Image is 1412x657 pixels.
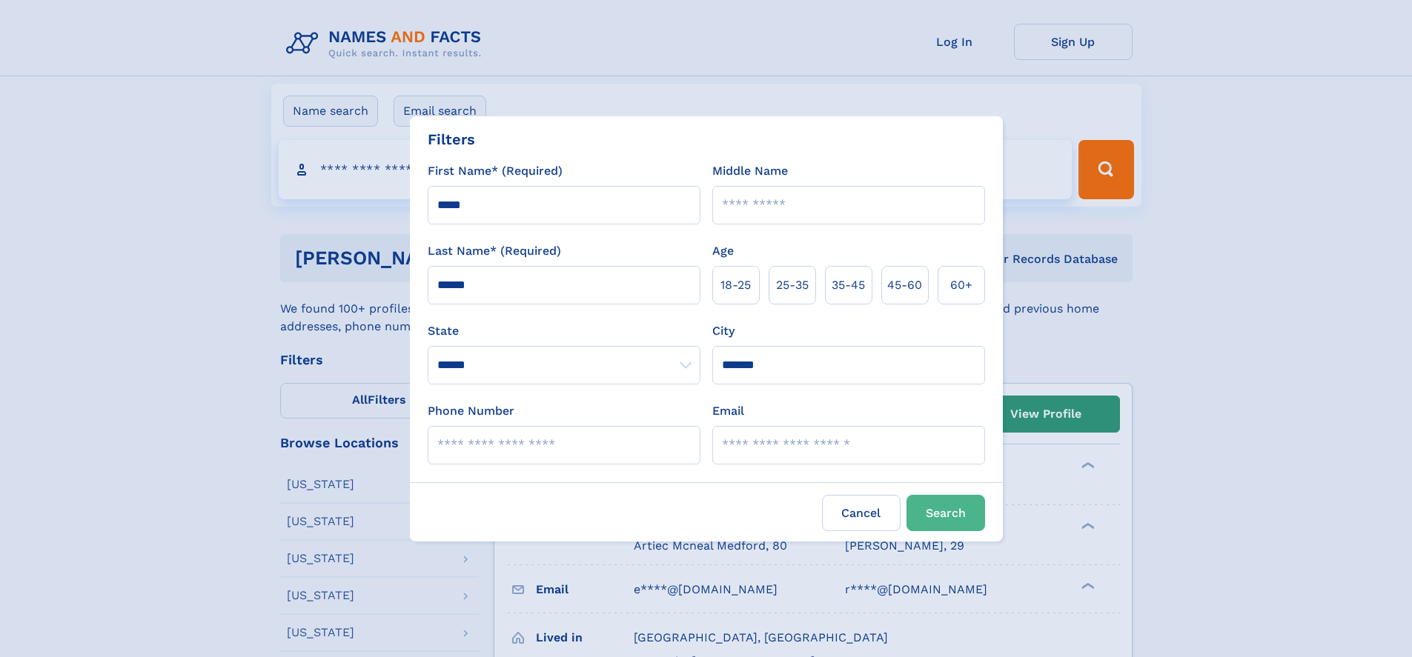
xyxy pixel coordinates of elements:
[887,276,922,294] span: 45‑60
[428,402,514,420] label: Phone Number
[906,495,985,531] button: Search
[428,128,475,150] div: Filters
[712,402,744,420] label: Email
[428,162,563,180] label: First Name* (Required)
[950,276,972,294] span: 60+
[428,242,561,260] label: Last Name* (Required)
[428,322,700,340] label: State
[832,276,865,294] span: 35‑45
[720,276,751,294] span: 18‑25
[712,162,788,180] label: Middle Name
[822,495,901,531] label: Cancel
[712,322,735,340] label: City
[776,276,809,294] span: 25‑35
[712,242,734,260] label: Age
